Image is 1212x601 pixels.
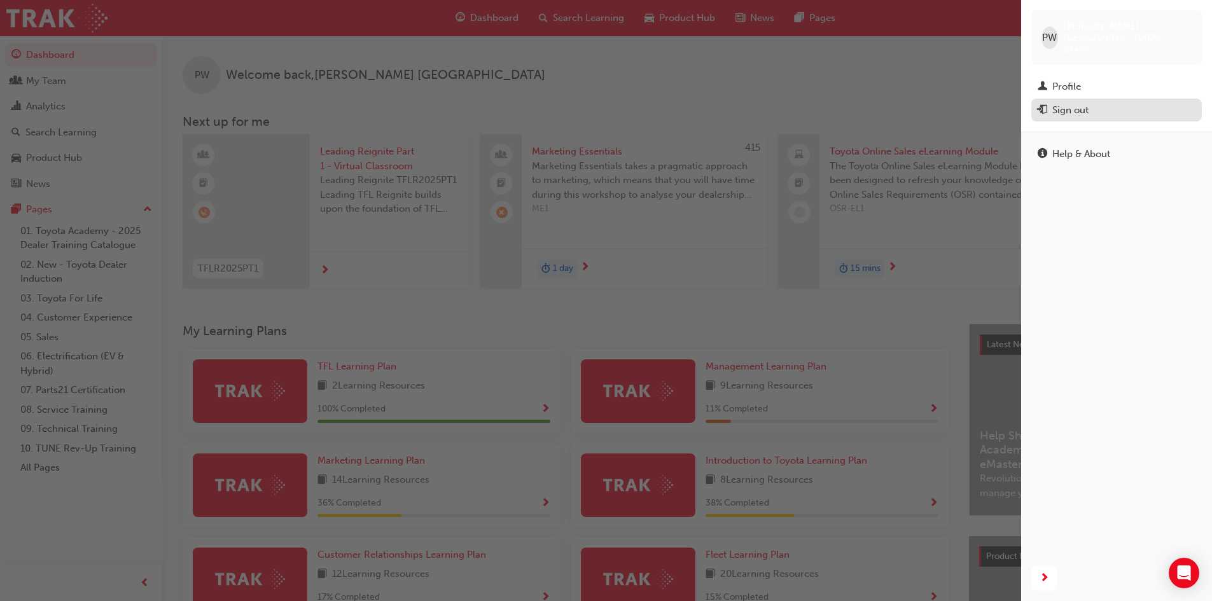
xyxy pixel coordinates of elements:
[1052,147,1110,162] div: Help & About
[1040,570,1049,586] span: next-icon
[1031,75,1202,99] a: Profile
[1038,81,1047,93] span: man-icon
[1169,558,1199,588] div: Open Intercom Messenger
[1063,44,1092,55] span: 634921
[1042,31,1057,45] span: PW
[1052,103,1089,118] div: Sign out
[1052,79,1081,94] div: Profile
[1038,149,1047,160] span: info-icon
[1031,99,1202,122] button: Sign out
[1031,142,1202,166] a: Help & About
[1063,20,1192,43] span: [PERSON_NAME] [GEOGRAPHIC_DATA]
[1038,105,1047,116] span: exit-icon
